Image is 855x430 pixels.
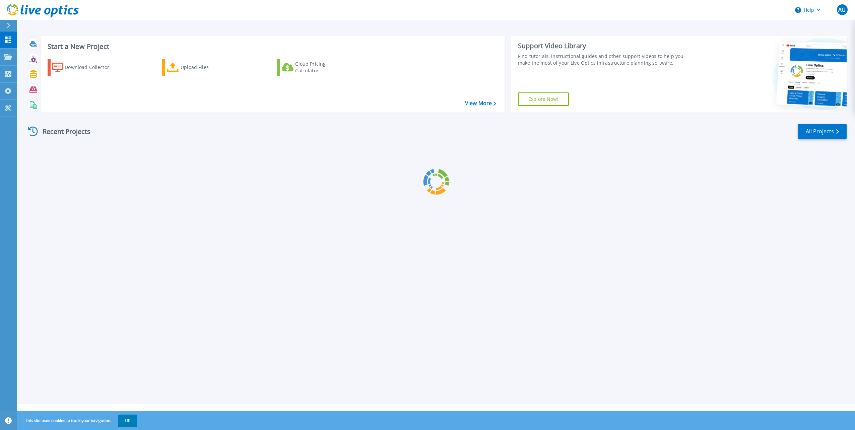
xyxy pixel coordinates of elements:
a: View More [465,100,496,106]
button: OK [118,415,137,427]
a: Cloud Pricing Calculator [277,59,352,76]
div: Cloud Pricing Calculator [295,61,349,74]
div: Support Video Library [518,42,691,50]
a: Download Collector [48,59,122,76]
h3: Start a New Project [48,43,496,50]
div: Recent Projects [26,123,100,140]
div: Upload Files [181,61,234,74]
a: Upload Files [162,59,237,76]
span: AG [838,7,846,12]
a: Explore Now! [518,92,569,106]
a: All Projects [798,124,847,139]
div: Download Collector [65,61,118,74]
div: Find tutorials, instructional guides and other support videos to help you make the most of your L... [518,53,691,66]
span: This site uses cookies to track your navigation. [18,415,137,427]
